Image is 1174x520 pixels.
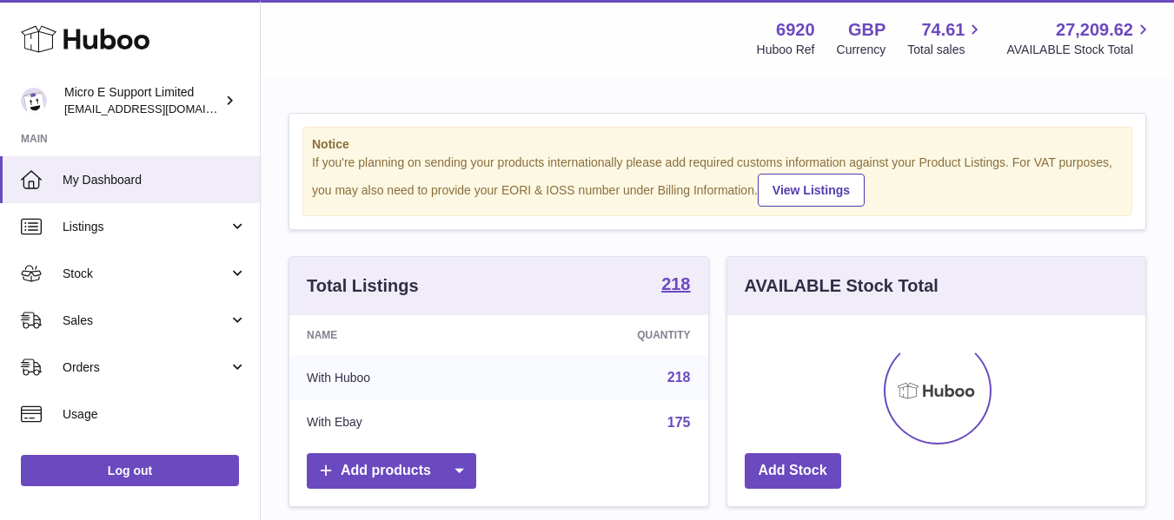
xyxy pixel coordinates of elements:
[745,274,939,298] h3: AVAILABLE Stock Total
[312,136,1123,153] strong: Notice
[667,415,691,430] a: 175
[312,155,1123,207] div: If you're planning on sending your products internationally please add required customs informati...
[63,406,247,423] span: Usage
[1006,18,1153,58] a: 27,209.62 AVAILABLE Stock Total
[63,219,229,235] span: Listings
[64,84,221,117] div: Micro E Support Limited
[1056,18,1133,42] span: 27,209.62
[837,42,886,58] div: Currency
[63,313,229,329] span: Sales
[64,102,255,115] span: [EMAIL_ADDRESS][DOMAIN_NAME]
[307,274,419,298] h3: Total Listings
[758,174,865,207] a: View Listings
[757,42,815,58] div: Huboo Ref
[289,400,510,445] td: With Ebay
[667,370,691,385] a: 218
[289,315,510,355] th: Name
[661,275,690,296] a: 218
[907,42,985,58] span: Total sales
[63,266,229,282] span: Stock
[289,355,510,400] td: With Huboo
[510,315,708,355] th: Quantity
[848,18,885,42] strong: GBP
[307,453,476,489] a: Add products
[63,359,229,376] span: Orders
[21,88,47,114] img: contact@micropcsupport.com
[907,18,985,58] a: 74.61 Total sales
[21,455,239,486] a: Log out
[745,453,841,489] a: Add Stock
[776,18,815,42] strong: 6920
[63,172,247,188] span: My Dashboard
[661,275,690,293] strong: 218
[921,18,965,42] span: 74.61
[1006,42,1153,58] span: AVAILABLE Stock Total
